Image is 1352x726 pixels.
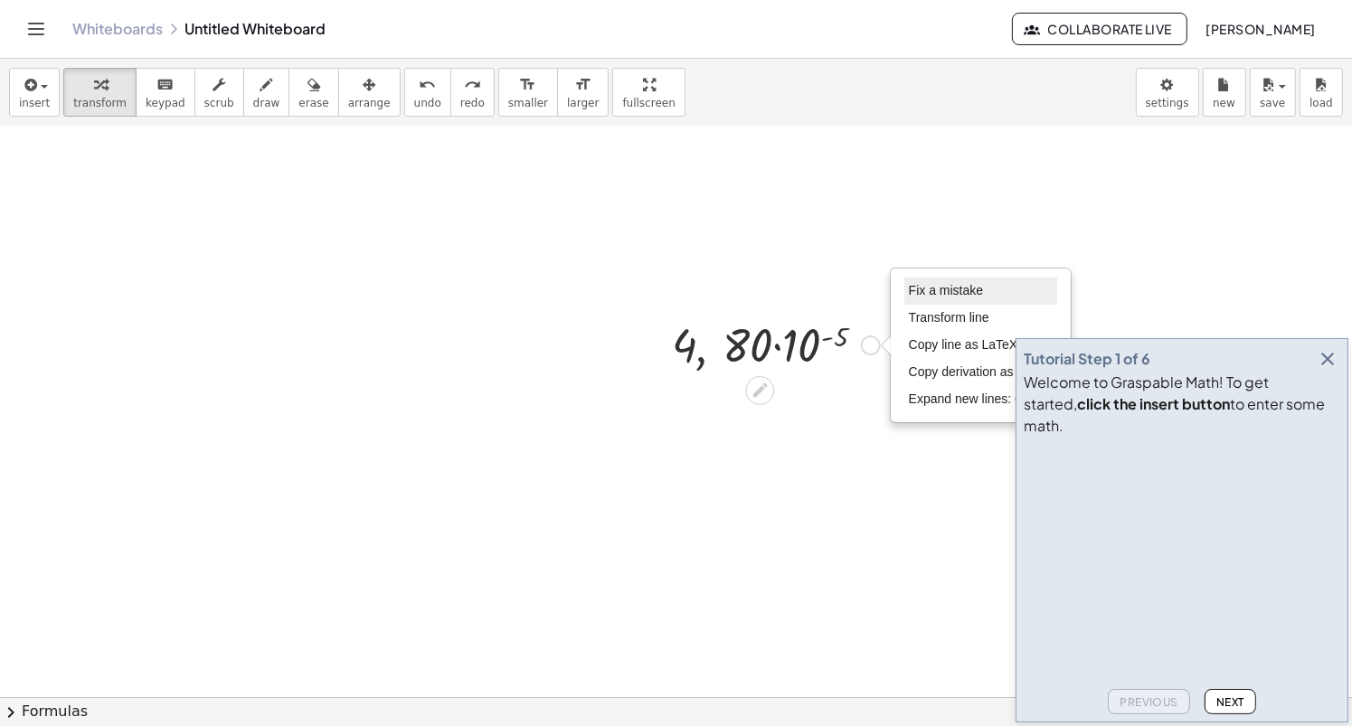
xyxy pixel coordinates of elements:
i: format_size [574,74,591,96]
div: Edit math [745,376,774,405]
span: Copy derivation as LaTeX [909,364,1054,379]
span: redo [460,97,485,109]
button: [PERSON_NAME] [1191,13,1330,45]
span: undo [414,97,441,109]
button: draw [243,68,290,117]
button: format_sizesmaller [498,68,558,117]
i: keyboard [156,74,174,96]
span: erase [298,97,328,109]
button: Toggle navigation [22,14,51,43]
span: load [1309,97,1333,109]
button: erase [288,68,338,117]
span: Expand new lines: On [909,391,1032,406]
button: new [1203,68,1246,117]
span: fullscreen [622,97,675,109]
i: redo [464,74,481,96]
span: save [1260,97,1285,109]
button: scrub [194,68,244,117]
span: settings [1146,97,1189,109]
span: Copy line as LaTeX [909,337,1018,352]
button: load [1300,68,1343,117]
span: arrange [348,97,391,109]
span: insert [19,97,50,109]
span: keypad [146,97,185,109]
button: redoredo [450,68,495,117]
button: Collaborate Live [1012,13,1187,45]
a: Whiteboards [72,20,163,38]
button: save [1250,68,1296,117]
span: draw [253,97,280,109]
button: keyboardkeypad [136,68,195,117]
span: scrub [204,97,234,109]
span: larger [567,97,599,109]
i: undo [419,74,436,96]
span: new [1213,97,1235,109]
button: transform [63,68,137,117]
span: smaller [508,97,548,109]
span: transform [73,97,127,109]
button: arrange [338,68,401,117]
i: format_size [519,74,536,96]
div: Tutorial Step 1 of 6 [1024,348,1150,370]
div: Welcome to Graspable Math! To get started, to enter some math. [1024,372,1340,437]
button: format_sizelarger [557,68,609,117]
button: undoundo [404,68,451,117]
button: Next [1205,689,1256,714]
span: Fix a mistake [909,283,983,297]
button: settings [1136,68,1199,117]
span: [PERSON_NAME] [1205,21,1316,37]
span: Collaborate Live [1027,21,1172,37]
button: insert [9,68,60,117]
button: fullscreen [612,68,685,117]
span: Next [1216,695,1244,709]
span: Transform line [909,310,989,325]
b: click the insert button [1077,394,1230,413]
